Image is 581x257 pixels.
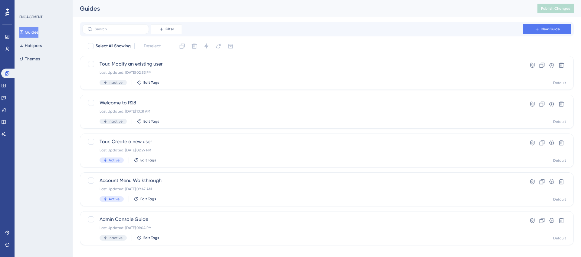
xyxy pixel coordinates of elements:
[143,235,159,240] span: Edit Tags
[143,80,159,85] span: Edit Tags
[100,60,506,68] span: Tour: Modify an existing user
[100,225,506,230] div: Last Updated: [DATE] 01:04 PM
[541,6,570,11] span: Publish Changes
[109,197,120,201] span: Active
[137,235,159,240] button: Edit Tags
[19,15,42,19] div: ENGAGEMENT
[100,99,506,107] span: Welcome to R28
[109,235,123,240] span: Inactive
[523,24,571,34] button: New Guide
[109,80,123,85] span: Inactive
[166,27,174,32] span: Filter
[100,109,506,114] div: Last Updated: [DATE] 10:31 AM
[137,119,159,124] button: Edit Tags
[553,80,566,85] div: Default
[144,42,161,50] span: Deselect
[19,40,42,51] button: Hotspots
[140,197,156,201] span: Edit Tags
[95,27,144,31] input: Search
[109,158,120,163] span: Active
[109,119,123,124] span: Inactive
[100,70,506,75] div: Last Updated: [DATE] 02:53 PM
[100,216,506,223] span: Admin Console Guide
[100,148,506,153] div: Last Updated: [DATE] 02:29 PM
[140,158,156,163] span: Edit Tags
[100,177,506,184] span: Account Menu Walkthrough
[137,80,159,85] button: Edit Tags
[537,4,574,13] button: Publish Changes
[100,187,506,191] div: Last Updated: [DATE] 09:47 AM
[100,138,506,145] span: Tour: Create a new user
[19,53,40,64] button: Themes
[553,197,566,202] div: Default
[134,158,156,163] button: Edit Tags
[541,27,560,32] span: New Guide
[553,119,566,124] div: Default
[151,24,182,34] button: Filter
[143,119,159,124] span: Edit Tags
[96,42,131,50] span: Select All Showing
[553,158,566,163] div: Default
[19,27,38,38] button: Guides
[553,236,566,241] div: Default
[80,4,522,13] div: Guides
[138,41,166,52] button: Deselect
[134,197,156,201] button: Edit Tags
